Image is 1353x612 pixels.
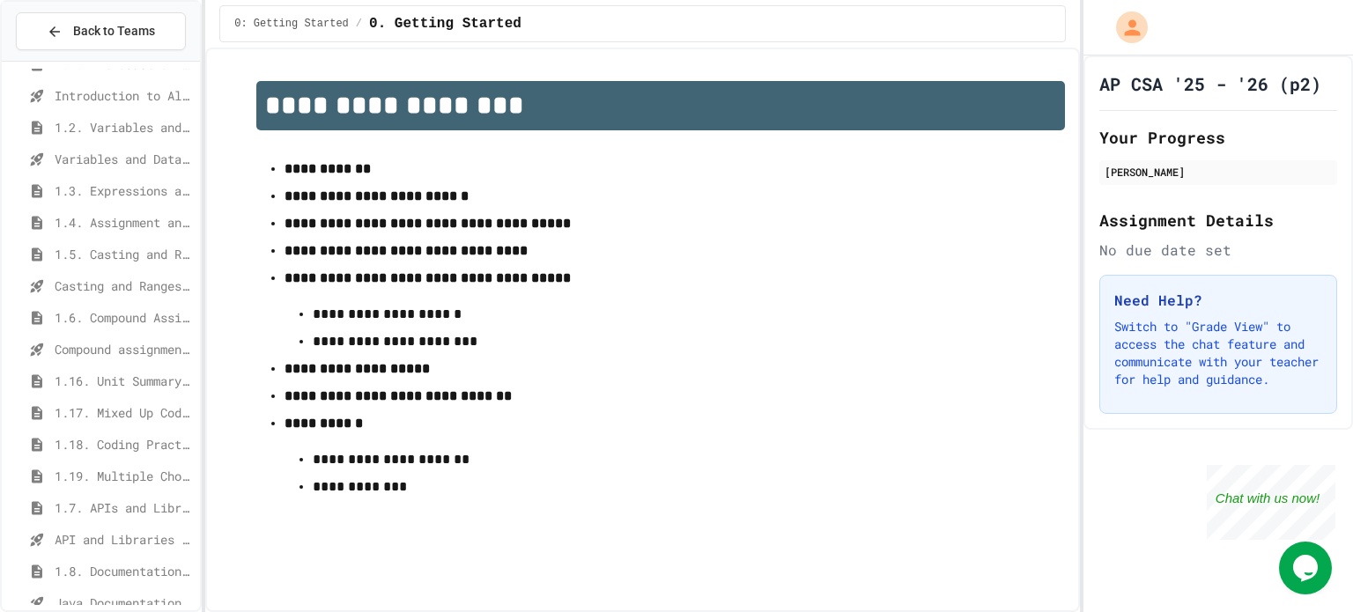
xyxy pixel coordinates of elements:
[55,562,193,580] span: 1.8. Documentation with Comments and Preconditions
[55,277,193,295] span: Casting and Ranges of variables - Quiz
[16,12,186,50] button: Back to Teams
[369,13,521,34] span: 0. Getting Started
[55,86,193,105] span: Introduction to Algorithms, Programming, and Compilers
[1099,71,1321,96] h1: AP CSA '25 - '26 (p2)
[55,594,193,612] span: Java Documentation with Comments - Topic 1.8
[1099,125,1337,150] h2: Your Progress
[55,213,193,232] span: 1.4. Assignment and Input
[1099,240,1337,261] div: No due date set
[55,181,193,200] span: 1.3. Expressions and Output [New]
[55,435,193,453] span: 1.18. Coding Practice 1a (1.1-1.6)
[55,118,193,136] span: 1.2. Variables and Data Types
[1098,7,1152,48] div: My Account
[234,17,349,31] span: 0: Getting Started
[55,245,193,263] span: 1.5. Casting and Ranges of Values
[55,403,193,422] span: 1.17. Mixed Up Code Practice 1.1-1.6
[1207,465,1335,540] iframe: chat widget
[1114,318,1322,388] p: Switch to "Grade View" to access the chat feature and communicate with your teacher for help and ...
[1099,208,1337,232] h2: Assignment Details
[55,530,193,549] span: API and Libraries - Topic 1.7
[356,17,362,31] span: /
[1114,290,1322,311] h3: Need Help?
[55,372,193,390] span: 1.16. Unit Summary 1a (1.1-1.6)
[55,308,193,327] span: 1.6. Compound Assignment Operators
[1105,164,1332,180] div: [PERSON_NAME]
[73,22,155,41] span: Back to Teams
[55,150,193,168] span: Variables and Data Types - Quiz
[55,340,193,358] span: Compound assignment operators - Quiz
[1279,542,1335,594] iframe: chat widget
[55,498,193,517] span: 1.7. APIs and Libraries
[55,467,193,485] span: 1.19. Multiple Choice Exercises for Unit 1a (1.1-1.6)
